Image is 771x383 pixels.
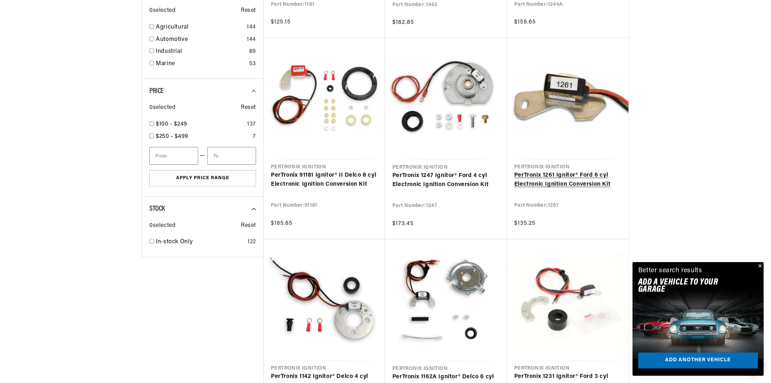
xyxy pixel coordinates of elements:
[207,147,256,165] input: To
[156,59,246,69] a: Marine
[156,23,244,32] a: Agricultural
[247,237,256,247] div: 122
[271,171,378,189] a: PerTronix 91181 Ignitor® II Delco 8 cyl Electronic Ignition Conversion Kit
[638,353,758,369] a: Add another vehicle
[249,47,256,56] div: 89
[156,35,244,45] a: Automotive
[241,6,256,16] span: Reset
[156,47,246,56] a: Industrial
[514,171,621,189] a: PerTronix 1261 Ignitor® Ford 6 cyl Electronic Ignition Conversion Kit
[638,266,702,276] div: Better search results
[156,237,244,247] a: In-stock Only
[241,103,256,113] span: Reset
[249,59,256,69] div: 53
[149,221,175,231] span: 0 selected
[755,262,764,271] button: Close
[156,121,187,127] span: $100 - $249
[200,151,205,161] span: —
[149,6,175,16] span: 0 selected
[247,23,256,32] div: 144
[149,170,256,186] button: Apply Price Range
[149,88,164,95] span: Price
[247,120,256,129] div: 137
[392,171,500,190] a: PerTronix 1247 Ignitor® Ford 4 cyl Electronic Ignition Conversion Kit
[241,221,256,231] span: Reset
[247,35,256,45] div: 144
[149,205,165,212] span: Stock
[638,279,740,294] h2: Add A VEHICLE to your garage
[149,147,198,165] input: From
[156,134,188,139] span: $250 - $499
[149,103,175,113] span: 0 selected
[253,132,256,142] div: 7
